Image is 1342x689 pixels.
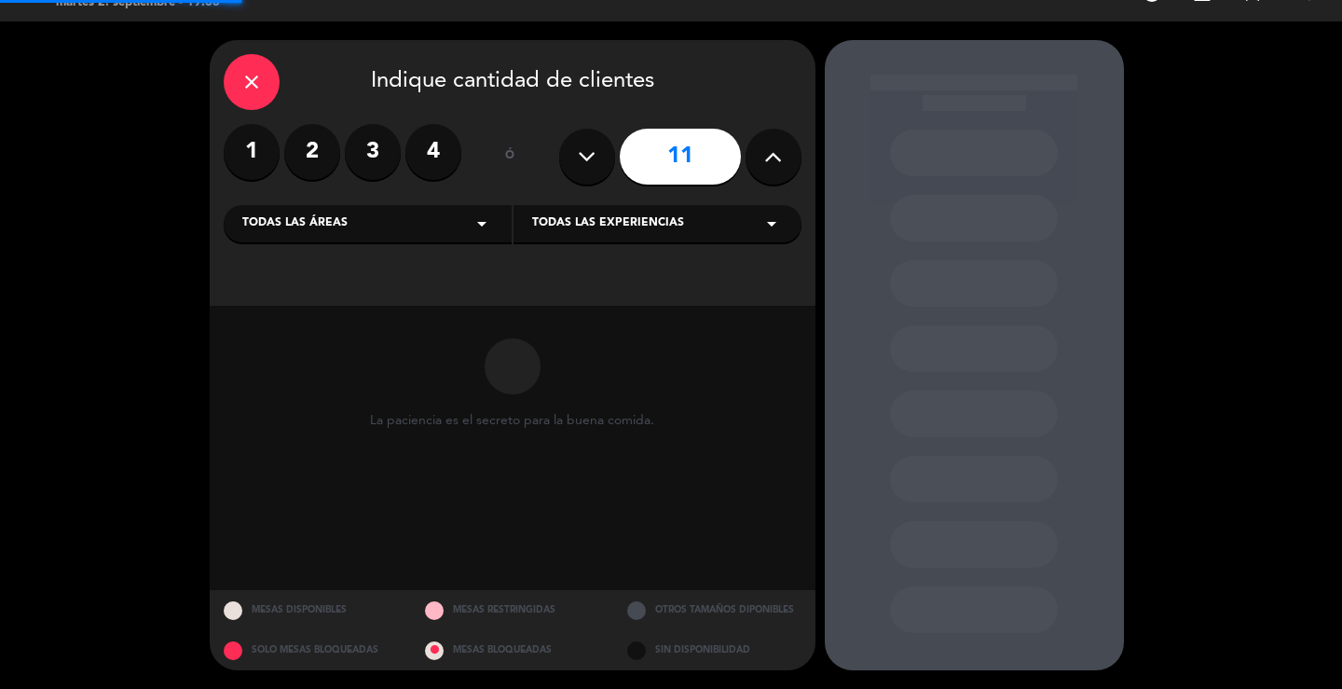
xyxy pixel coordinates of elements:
[613,630,815,670] div: SIN DISPONIBILIDAD
[370,413,654,429] div: La paciencia es el secreto para la buena comida.
[345,124,401,180] label: 3
[284,124,340,180] label: 2
[411,630,613,670] div: MESAS BLOQUEADAS
[210,630,412,670] div: SOLO MESAS BLOQUEADAS
[532,214,684,233] span: Todas las experiencias
[405,124,461,180] label: 4
[411,590,613,630] div: MESAS RESTRINGIDAS
[240,71,263,93] i: close
[224,54,801,110] div: Indique cantidad de clientes
[471,213,493,235] i: arrow_drop_down
[210,590,412,630] div: MESAS DISPONIBLES
[760,213,783,235] i: arrow_drop_down
[224,124,280,180] label: 1
[613,590,815,630] div: OTROS TAMAÑOS DIPONIBLES
[242,214,348,233] span: Todas las áreas
[480,124,541,189] div: ó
